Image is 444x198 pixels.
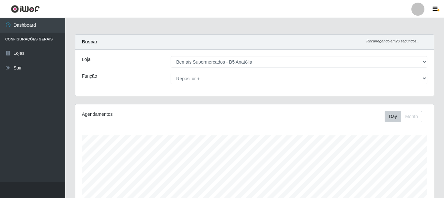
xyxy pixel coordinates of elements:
[385,111,401,122] button: Day
[82,39,97,44] strong: Buscar
[82,111,220,118] div: Agendamentos
[366,39,420,43] i: Recarregando em 26 segundos...
[401,111,422,122] button: Month
[82,73,97,80] label: Função
[385,111,427,122] div: Toolbar with button groups
[11,5,40,13] img: CoreUI Logo
[385,111,422,122] div: First group
[82,56,90,63] label: Loja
